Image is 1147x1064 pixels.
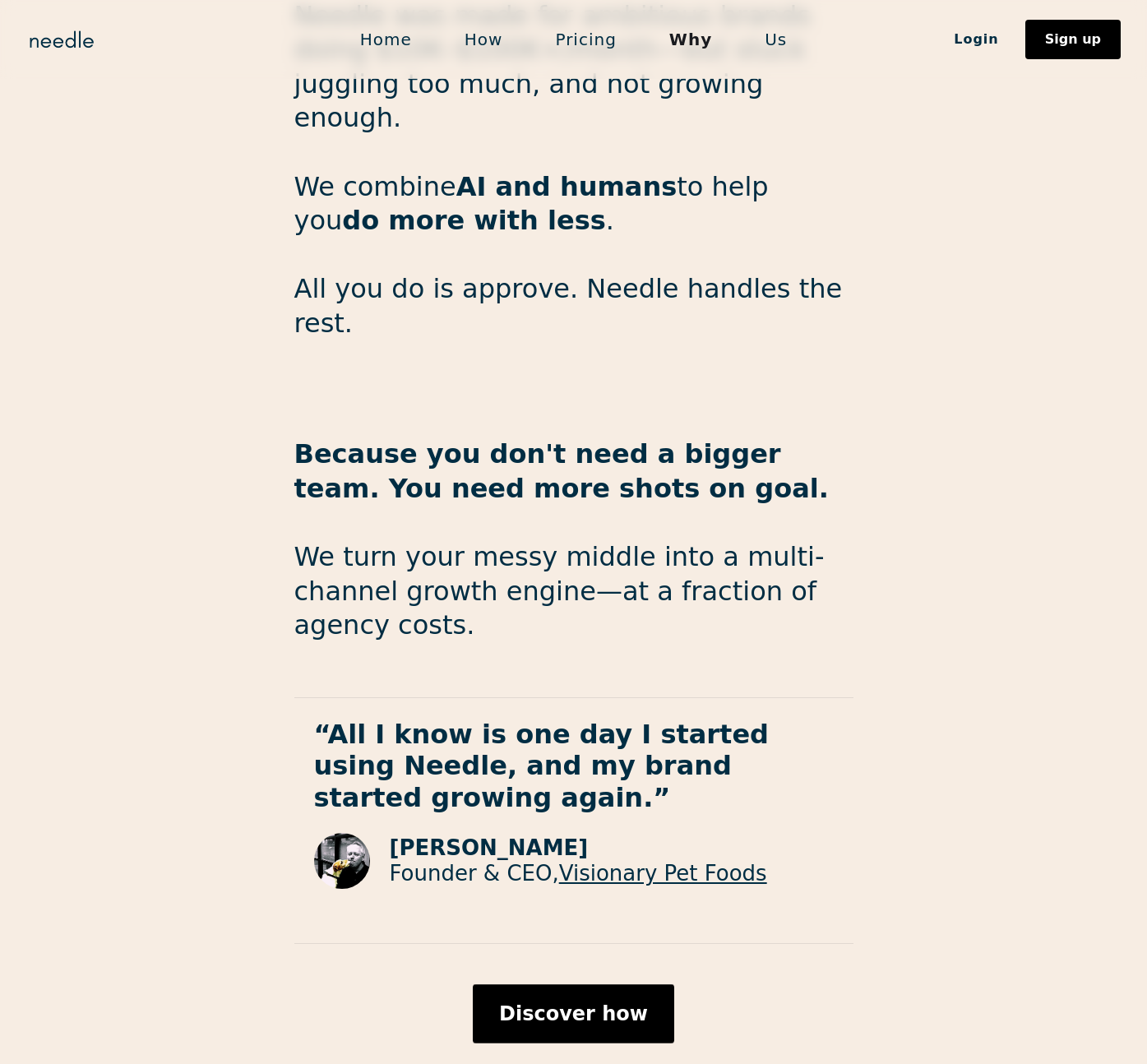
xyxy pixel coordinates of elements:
strong: Because you don't need a bigger team. You need more shots on goal. [294,438,829,504]
a: Visionary Pet Foods [559,861,767,886]
strong: AI and humans [456,171,678,202]
p: We turn your messy middle into a multi-channel growth engine—at a fraction of agency costs. [294,437,853,643]
a: How [438,22,530,57]
strong: “All I know is one day I started using Needle, and my brand started growing again.” [314,719,770,813]
div: Discover how [499,1004,648,1024]
p: Founder & CEO, [390,861,767,886]
a: Discover how [473,984,674,1043]
a: Sign up [1025,20,1121,59]
a: Us [738,22,813,57]
a: Home [334,22,438,57]
a: Pricing [529,22,642,57]
a: Login [927,25,1025,53]
a: Why [643,22,738,57]
p: [PERSON_NAME] [390,835,767,861]
strong: do more with less [342,205,606,236]
div: Sign up [1045,33,1101,46]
